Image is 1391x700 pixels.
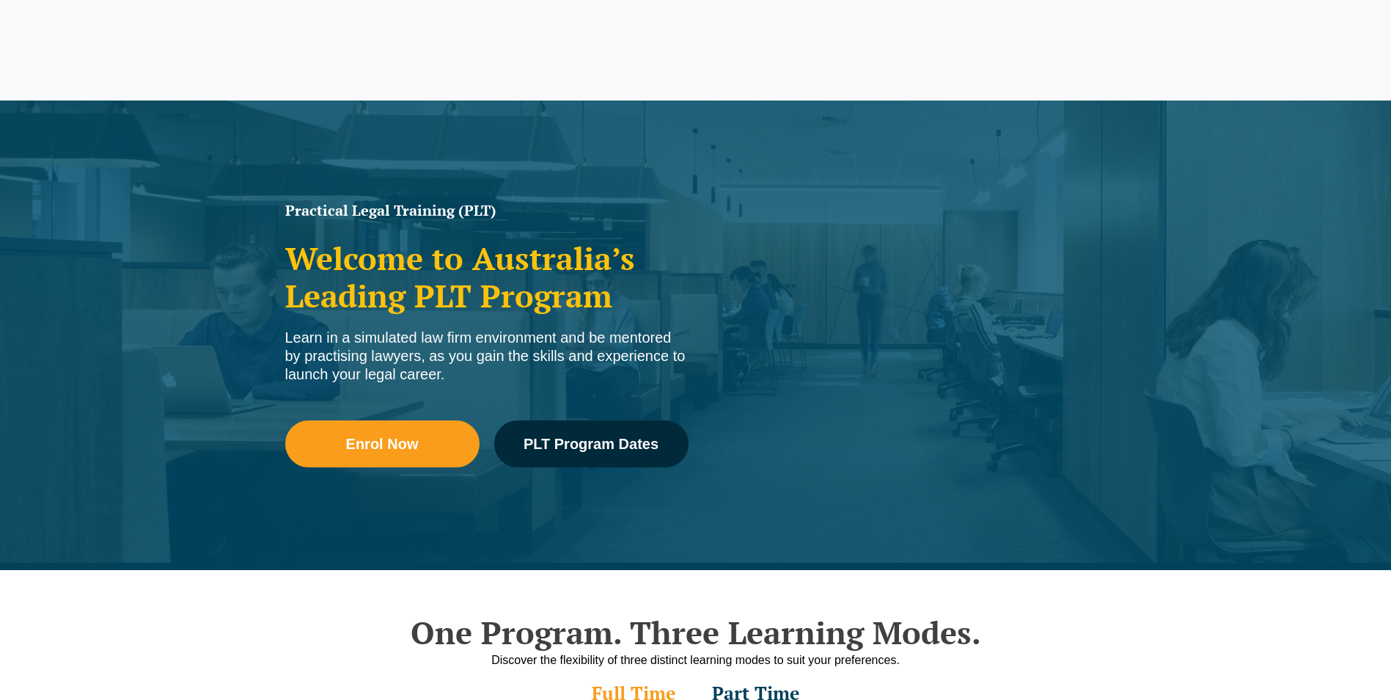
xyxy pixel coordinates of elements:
[278,651,1114,669] div: Discover the flexibility of three distinct learning modes to suit your preferences.
[524,437,658,451] span: PLT Program Dates
[285,240,689,314] h2: Welcome to Australia’s Leading PLT Program
[346,437,419,451] span: Enrol Now
[285,329,689,384] div: Learn in a simulated law firm environment and be mentored by practising lawyers, as you gain the ...
[285,420,480,467] a: Enrol Now
[494,420,689,467] a: PLT Program Dates
[278,614,1114,651] h2: One Program. Three Learning Modes.
[285,203,689,218] h1: Practical Legal Training (PLT)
